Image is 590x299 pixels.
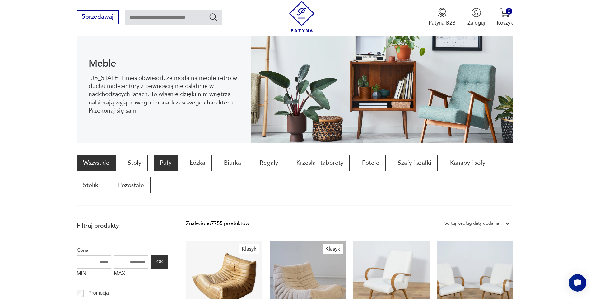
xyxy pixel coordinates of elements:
p: Patyna B2B [429,19,456,26]
h1: Meble [89,59,239,68]
a: Regały [253,155,284,171]
label: MIN [77,269,111,280]
label: MAX [114,269,148,280]
button: Zaloguj [467,8,485,26]
a: Pufy [154,155,178,171]
div: Sortuj według daty dodania [444,219,499,228]
a: Łóżka [184,155,211,171]
a: Stoliki [77,177,106,193]
p: Promocja [88,289,109,297]
p: Zaloguj [467,19,485,26]
a: Stoły [122,155,147,171]
button: Szukaj [209,12,218,21]
a: Fotele [356,155,386,171]
p: [US_STATE] Times obwieścił, że moda na meble retro w duchu mid-century z pewnością nie osłabnie w... [89,74,239,115]
button: OK [151,255,168,269]
img: Ikonka użytkownika [472,8,481,17]
p: Cena [77,246,168,254]
div: 0 [506,8,512,15]
div: Znaleziono 7755 produktów [186,219,249,228]
a: Sprzedawaj [77,15,119,20]
a: Szafy i szafki [392,155,438,171]
a: Wszystkie [77,155,116,171]
button: 0Koszyk [497,8,513,26]
button: Sprzedawaj [77,10,119,24]
a: Krzesła i taborety [290,155,350,171]
p: Koszyk [497,19,513,26]
a: Pozostałe [112,177,150,193]
a: Ikona medaluPatyna B2B [429,8,456,26]
p: Filtruj produkty [77,222,168,230]
img: Ikona koszyka [500,8,510,17]
a: Biurka [218,155,247,171]
img: Ikona medalu [437,8,447,17]
a: Kanapy i sofy [444,155,491,171]
img: Meble [251,31,513,143]
img: Patyna - sklep z meblami i dekoracjami vintage [286,1,318,32]
iframe: Smartsupp widget button [569,274,586,292]
button: Patyna B2B [429,8,456,26]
